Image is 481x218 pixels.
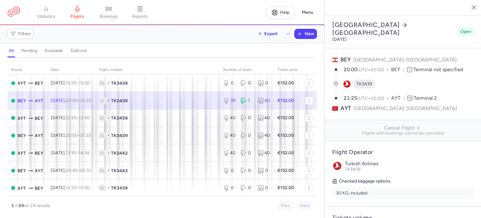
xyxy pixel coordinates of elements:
span: Terminal 2 [414,95,437,101]
time: 13:10 [66,150,76,156]
h4: bookable [45,48,63,54]
a: CitizenPlane red outlined logo [8,7,20,18]
span: New [305,31,314,36]
span: – [66,80,90,86]
strong: €152.00 [277,98,294,103]
img: Turkish Airlines logo [332,161,342,171]
th: Flight number [95,65,220,75]
span: • [107,80,110,86]
span: (UTC+03:00) [357,67,384,72]
span: TK3442 [111,150,128,156]
span: [DATE], [51,133,91,138]
div: 0 [258,80,270,86]
h2: [GEOGRAPHIC_DATA] [GEOGRAPHIC_DATA] [332,21,455,37]
span: TK3438 [111,185,128,191]
span: BEY [35,185,43,192]
span: Export [264,31,278,36]
span: – [66,185,90,190]
div: 40 [223,115,235,121]
span: BEY [18,132,26,139]
span: TK3439 [356,81,372,87]
a: statistics [30,6,62,19]
span: – [66,133,91,138]
span: 1L [99,150,106,156]
time: 21:25 [344,95,357,101]
span: T2 [407,96,412,101]
time: 22:10 [80,168,91,173]
button: Menu [298,7,317,19]
a: reports [124,6,156,19]
span: [DATE], [51,185,90,190]
span: 1L [99,98,106,104]
span: statistics [37,14,55,19]
h4: Flight Operator [332,149,474,156]
time: 14:35 [79,150,90,156]
li: 30 KG, included [332,188,474,199]
span: BEY [35,115,43,122]
strong: €152.00 [277,80,294,86]
div: 39 [223,98,235,104]
span: – [66,115,90,120]
strong: €152.00 [277,150,294,156]
h5: Checked baggage options [332,178,474,185]
span: – [66,98,91,103]
span: • [107,115,110,121]
span: [GEOGRAPHIC_DATA], [GEOGRAPHIC_DATA] [353,57,457,63]
span: 1L [99,185,106,191]
span: TK3438 [111,80,128,86]
time: 13:50 [79,115,90,120]
span: • [107,150,110,156]
span: AYT [18,80,26,87]
span: Cancel Flight [330,125,476,131]
time: 13:50 [79,80,90,86]
button: Filters [8,29,33,39]
span: BEY [35,80,43,87]
span: TK3439 [111,98,128,104]
span: [GEOGRAPHIC_DATA], [GEOGRAPHIC_DATA] [354,104,457,112]
th: number of seats [220,65,274,75]
time: 21:25 [80,133,91,138]
th: Ticket price [274,65,301,75]
div: 0 [223,167,235,174]
span: • [107,132,110,139]
div: 40 [258,98,270,104]
span: AYT [18,185,26,192]
div: 40 [258,115,270,121]
time: 20:45 [66,168,78,173]
span: flights [70,14,84,19]
div: 0 [258,167,270,174]
time: 20:00 [344,66,357,72]
time: 20:00 [66,133,78,138]
strong: €152.00 [277,115,294,120]
span: 1L [99,80,106,86]
button: New [295,29,317,39]
div: 0 [223,185,235,191]
span: AYT [340,104,351,112]
div: 40 [258,132,270,139]
time: 12:25 [66,80,76,86]
span: [DATE], [51,80,90,86]
strong: €152.00 [277,168,294,173]
div: 0 [240,150,253,156]
a: bookings [93,6,124,19]
span: • [107,167,110,174]
span: • [107,98,110,104]
div: 0 [240,132,253,139]
div: 0 [240,115,253,121]
div: 1 [240,98,253,104]
span: TK3443 [111,167,128,174]
time: 20:00 [66,98,78,103]
span: AYT [35,97,43,104]
div: 40 [223,150,235,156]
span: BEY [35,150,43,157]
span: reports [132,14,148,19]
div: 0 [240,167,253,174]
h4: pending [21,48,37,54]
span: AYT [35,167,43,174]
div: 40 [258,150,270,156]
h4: sold out [70,48,87,54]
span: – [66,150,90,156]
strong: €152.00 [277,133,294,138]
div: 0 [223,80,235,86]
div: 0 [240,185,253,191]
